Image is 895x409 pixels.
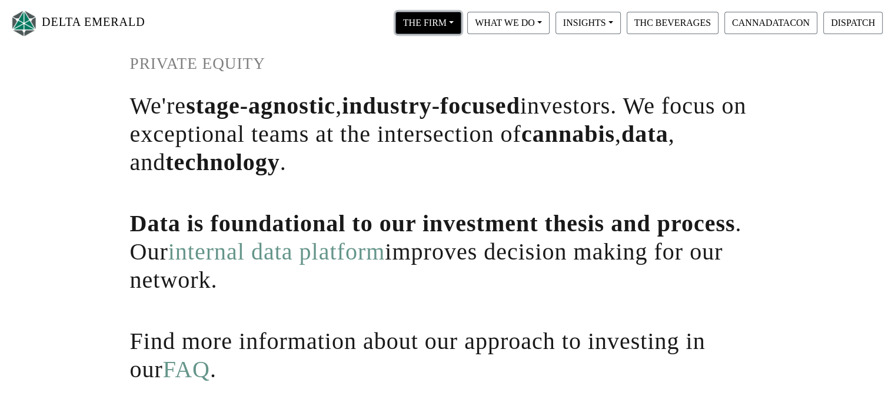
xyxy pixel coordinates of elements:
button: INSIGHTS [555,12,621,34]
a: DELTA EMERALD [9,5,145,42]
a: CANNADATACON [721,17,820,27]
h1: . Our improves decision making for our network. [130,210,766,294]
h1: We're , investors. We focus on exceptional teams at the intersection of , , and . [130,92,766,177]
a: DISPATCH [820,17,886,27]
a: internal data platform [168,238,385,265]
a: FAQ [163,356,210,383]
h1: PRIVATE EQUITY [130,54,766,74]
a: THC BEVERAGES [624,17,721,27]
span: technology [165,149,280,175]
button: THC BEVERAGES [627,12,718,34]
button: DISPATCH [823,12,883,34]
img: Logo [9,8,39,39]
button: WHAT WE DO [467,12,550,34]
span: data [621,121,668,147]
button: THE FIRM [395,12,461,34]
span: cannabis [521,121,615,147]
span: industry-focused [342,92,520,119]
h1: Find more information about our approach to investing in our . [130,327,766,384]
span: Data is foundational to our investment thesis and process [130,210,736,237]
button: CANNADATACON [724,12,817,34]
span: stage-agnostic [186,92,335,119]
